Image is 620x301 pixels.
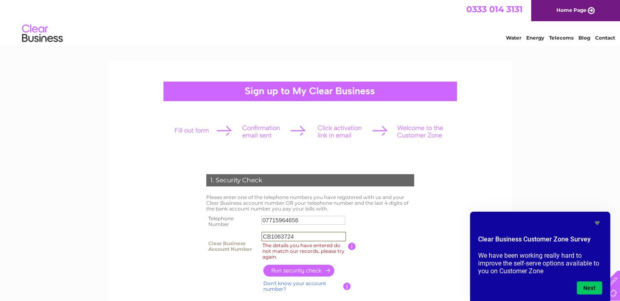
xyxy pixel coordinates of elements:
th: Clear Business Account Number [204,230,259,263]
input: Information [348,243,356,250]
a: Blog [578,35,590,41]
h2: Clear Business Customer Zone Survey [478,235,602,248]
td: Please enter one of the telephone numbers you have registered with us and your Clear Business acc... [204,193,416,213]
button: Next question [577,281,602,294]
label: The details you have entered do not match our records, please try again. [261,241,349,261]
div: 1. Security Check [206,174,414,186]
input: Information [343,283,351,290]
button: Hide survey [592,218,602,228]
a: Energy [526,35,544,41]
a: Telecoms [549,35,574,41]
a: Water [506,35,521,41]
div: Clear Business Customer Zone Survey [478,218,602,294]
img: logo.png [22,21,63,46]
div: Clear Business is a trading name of Verastar Limited (registered in [GEOGRAPHIC_DATA] No. 3667643... [118,4,503,40]
a: 0333 014 3131 [466,4,523,14]
a: Don't know your account number? [263,280,326,292]
p: We have been working really hard to improve the self-serve options available to you on Customer Zone [478,252,602,275]
th: Telephone Number [204,213,259,230]
a: Contact [595,35,615,41]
